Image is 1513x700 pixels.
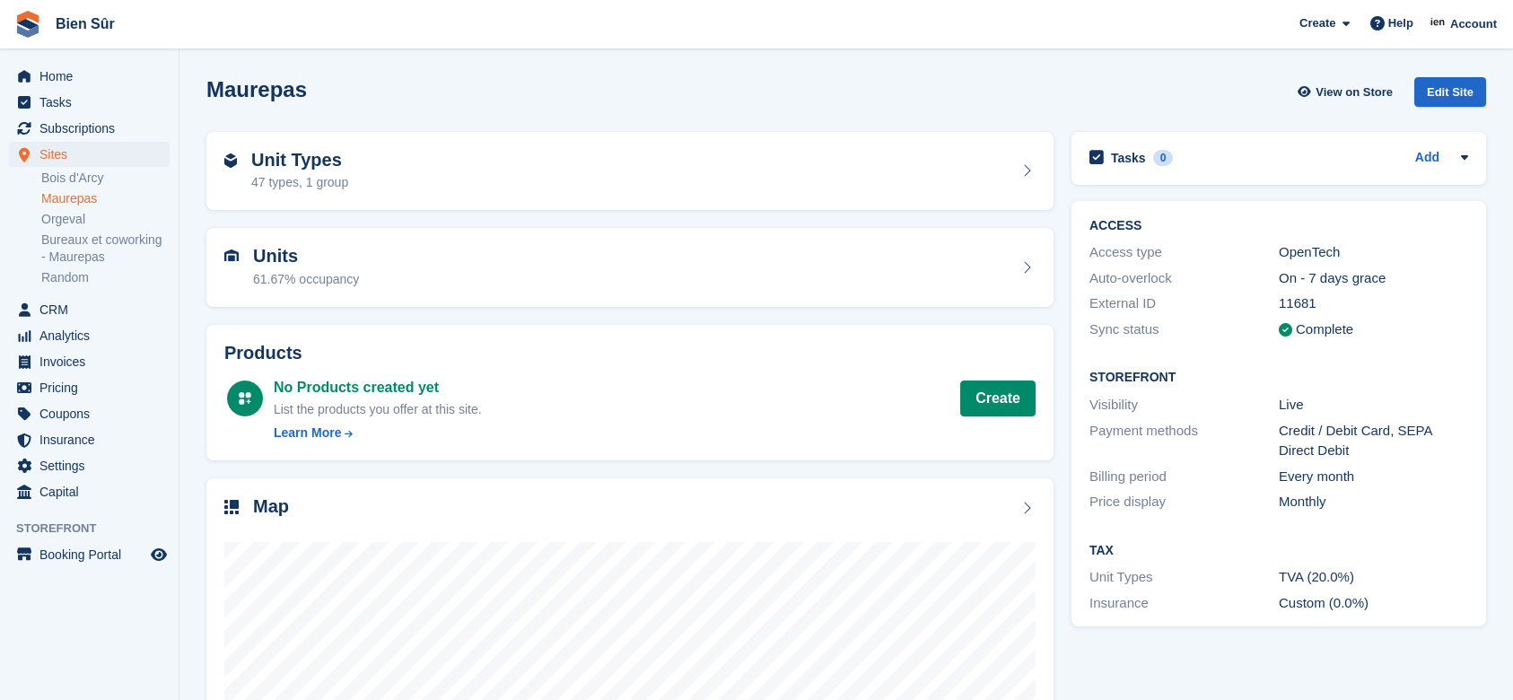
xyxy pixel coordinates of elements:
[1295,77,1400,107] a: View on Store
[1296,319,1353,340] div: Complete
[1089,319,1279,340] div: Sync status
[39,64,147,89] span: Home
[16,520,179,538] span: Storefront
[39,323,147,348] span: Analytics
[39,427,147,452] span: Insurance
[39,542,147,567] span: Booking Portal
[1089,567,1279,588] div: Unit Types
[253,496,289,517] h2: Map
[1279,293,1468,314] div: 11681
[39,349,147,374] span: Invoices
[1430,14,1447,32] img: Asmaa Habri
[9,90,170,115] a: menu
[274,377,482,398] div: No Products created yet
[253,270,359,289] div: 61.67% occupancy
[9,453,170,478] a: menu
[39,375,147,400] span: Pricing
[1089,593,1279,614] div: Insurance
[39,116,147,141] span: Subscriptions
[1414,77,1486,107] div: Edit Site
[1089,421,1279,461] div: Payment methods
[1089,293,1279,314] div: External ID
[9,542,170,567] a: menu
[39,297,147,322] span: CRM
[9,479,170,504] a: menu
[1089,544,1468,558] h2: Tax
[224,249,239,262] img: unit-icn-7be61d7bf1b0ce9d3e12c5938cc71ed9869f7b940bace4675aadf7bd6d80202e.svg
[41,170,170,187] a: Bois d'Arcy
[1089,467,1279,487] div: Billing period
[224,153,237,168] img: unit-type-icn-2b2737a686de81e16bb02015468b77c625bbabd49415b5ef34ead5e3b44a266d.svg
[9,323,170,348] a: menu
[41,269,170,286] a: Random
[1089,219,1468,233] h2: ACCESS
[9,297,170,322] a: menu
[1279,421,1468,461] div: Credit / Debit Card, SEPA Direct Debit
[9,116,170,141] a: menu
[224,500,239,514] img: map-icn-33ee37083ee616e46c38cad1a60f524a97daa1e2b2c8c0bc3eb3415660979fc1.svg
[251,173,348,192] div: 47 types, 1 group
[1450,15,1497,33] span: Account
[1089,242,1279,263] div: Access type
[39,453,147,478] span: Settings
[274,424,341,442] div: Learn More
[224,343,1036,363] h2: Products
[1388,14,1413,32] span: Help
[1153,150,1174,166] div: 0
[14,11,41,38] img: stora-icon-8386f47178a22dfd0bd8f6a31ec36ba5ce8667c1dd55bd0f319d3a0aa187defe.svg
[1279,395,1468,416] div: Live
[238,391,252,406] img: custom-product-icn-white-7c27a13f52cf5f2f504a55ee73a895a1f82ff5669d69490e13668eaf7ade3bb5.svg
[274,402,482,416] span: List the products you offer at this site.
[206,228,1054,307] a: Units 61.67% occupancy
[960,381,1036,416] a: Create
[39,401,147,426] span: Coupons
[39,142,147,167] span: Sites
[1279,567,1468,588] div: TVA (20.0%)
[251,150,348,171] h2: Unit Types
[1089,395,1279,416] div: Visibility
[1279,268,1468,289] div: On - 7 days grace
[1279,242,1468,263] div: OpenTech
[1414,77,1486,114] a: Edit Site
[41,232,170,266] a: Bureaux et coworking - Maurepas
[48,9,122,39] a: Bien Sûr
[9,64,170,89] a: menu
[1316,83,1393,101] span: View on Store
[1089,492,1279,512] div: Price display
[41,211,170,228] a: Orgeval
[39,90,147,115] span: Tasks
[253,246,359,267] h2: Units
[9,375,170,400] a: menu
[1279,467,1468,487] div: Every month
[9,142,170,167] a: menu
[1089,371,1468,385] h2: Storefront
[9,401,170,426] a: menu
[206,132,1054,211] a: Unit Types 47 types, 1 group
[1279,593,1468,614] div: Custom (0.0%)
[1415,148,1439,169] a: Add
[274,424,482,442] a: Learn More
[1279,492,1468,512] div: Monthly
[1299,14,1335,32] span: Create
[1111,150,1146,166] h2: Tasks
[39,479,147,504] span: Capital
[9,349,170,374] a: menu
[148,544,170,565] a: Preview store
[1089,268,1279,289] div: Auto-overlock
[206,77,307,101] h2: Maurepas
[9,427,170,452] a: menu
[41,190,170,207] a: Maurepas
